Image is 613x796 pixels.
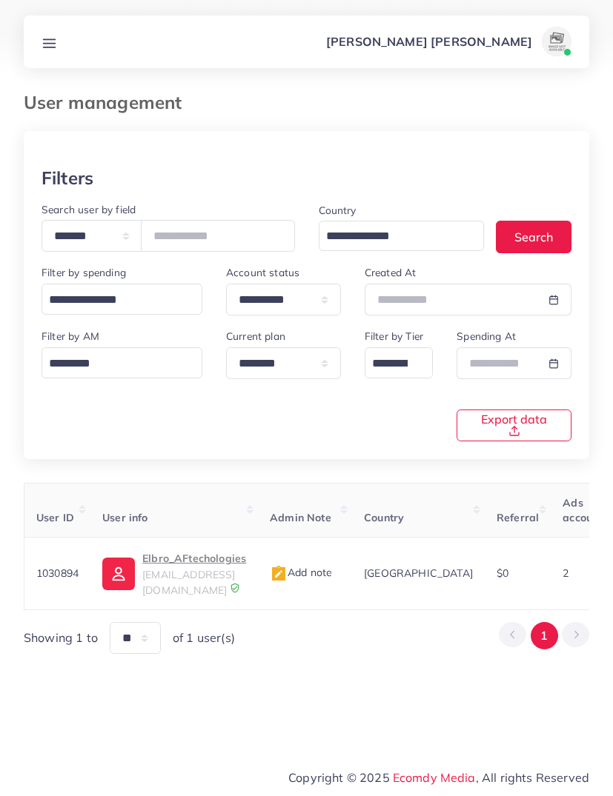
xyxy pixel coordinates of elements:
[319,203,357,218] label: Country
[318,27,577,56] a: [PERSON_NAME] [PERSON_NAME]avatar
[142,568,235,596] span: [EMAIL_ADDRESS][DOMAIN_NAME]
[230,583,240,593] img: 9CAL8B2pu8EFxCJHYAAAAldEVYdGRhdGU6Y3JlYXRlADIwMjItMTItMDlUMDQ6NTg6MzkrMDA6MDBXSlgLAAAAJXRFWHRkYXR...
[563,566,569,580] span: 2
[531,622,558,649] button: Go to page 1
[270,566,332,579] span: Add note
[44,352,183,375] input: Search for option
[36,511,74,524] span: User ID
[102,549,246,598] a: Elbro_AFtechologies[EMAIL_ADDRESS][DOMAIN_NAME]
[42,329,99,344] label: Filter by AM
[102,511,148,524] span: User info
[173,629,235,646] span: of 1 user(s)
[288,769,589,786] span: Copyright © 2025
[496,221,571,252] button: Search
[393,770,476,785] a: Ecomdy Media
[44,289,183,312] input: Search for option
[457,409,571,441] button: Export data
[42,347,202,378] div: Search for option
[365,265,417,280] label: Created At
[102,558,135,590] img: ic-user-info.36bf1079.svg
[270,511,331,524] span: Admin Note
[364,511,404,524] span: Country
[42,202,136,217] label: Search user by field
[270,565,288,583] img: admin_note.cdd0b510.svg
[142,549,246,567] p: Elbro_AFtechologies
[497,566,508,580] span: $0
[226,265,299,280] label: Account status
[24,629,98,646] span: Showing 1 to
[36,566,79,580] span: 1030894
[42,284,202,315] div: Search for option
[563,496,607,524] span: Ads accounts
[476,769,589,786] span: , All rights Reserved
[499,622,589,649] ul: Pagination
[475,413,553,437] span: Export data
[367,352,414,375] input: Search for option
[24,92,193,113] h3: User management
[497,511,539,524] span: Referral
[365,347,434,378] div: Search for option
[42,265,126,280] label: Filter by spending
[42,167,93,189] h3: Filters
[364,566,473,580] span: [GEOGRAPHIC_DATA]
[326,33,532,50] p: [PERSON_NAME] [PERSON_NAME]
[226,329,285,344] label: Current plan
[321,225,465,248] input: Search for option
[542,27,571,56] img: avatar
[457,329,516,344] label: Spending At
[319,221,485,251] div: Search for option
[365,329,423,344] label: Filter by Tier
